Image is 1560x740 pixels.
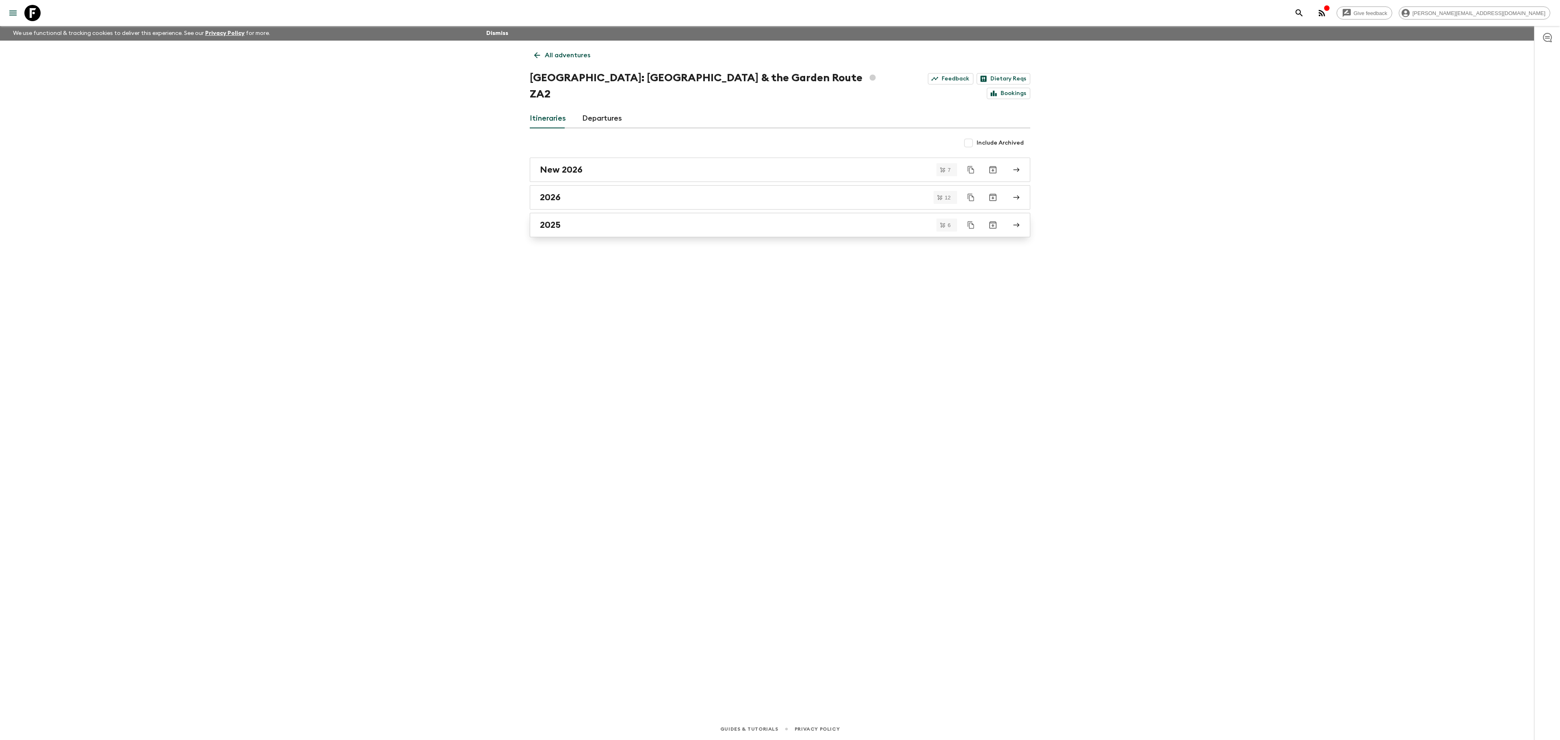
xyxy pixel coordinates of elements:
[943,223,955,228] span: 6
[5,5,21,21] button: menu
[795,725,840,734] a: Privacy Policy
[10,26,273,41] p: We use functional & tracking cookies to deliver this experience. See our for more.
[720,725,778,734] a: Guides & Tutorials
[1399,6,1550,19] div: [PERSON_NAME][EMAIL_ADDRESS][DOMAIN_NAME]
[530,47,595,63] a: All adventures
[977,73,1030,84] a: Dietary Reqs
[484,28,510,39] button: Dismiss
[985,217,1001,233] button: Archive
[1337,6,1392,19] a: Give feedback
[987,88,1030,99] a: Bookings
[977,139,1024,147] span: Include Archived
[205,30,245,36] a: Privacy Policy
[540,164,583,175] h2: New 2026
[530,185,1030,210] a: 2026
[545,50,590,60] p: All adventures
[964,162,978,177] button: Duplicate
[582,109,622,128] a: Departures
[540,220,561,230] h2: 2025
[530,158,1030,182] a: New 2026
[1408,10,1550,16] span: [PERSON_NAME][EMAIL_ADDRESS][DOMAIN_NAME]
[530,70,883,102] h1: [GEOGRAPHIC_DATA]: [GEOGRAPHIC_DATA] & the Garden Route ZA2
[928,73,973,84] a: Feedback
[530,109,566,128] a: Itineraries
[1349,10,1392,16] span: Give feedback
[964,218,978,232] button: Duplicate
[940,195,955,200] span: 12
[1291,5,1307,21] button: search adventures
[530,213,1030,237] a: 2025
[540,192,561,203] h2: 2026
[985,189,1001,206] button: Archive
[985,162,1001,178] button: Archive
[943,167,955,173] span: 7
[964,190,978,205] button: Duplicate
